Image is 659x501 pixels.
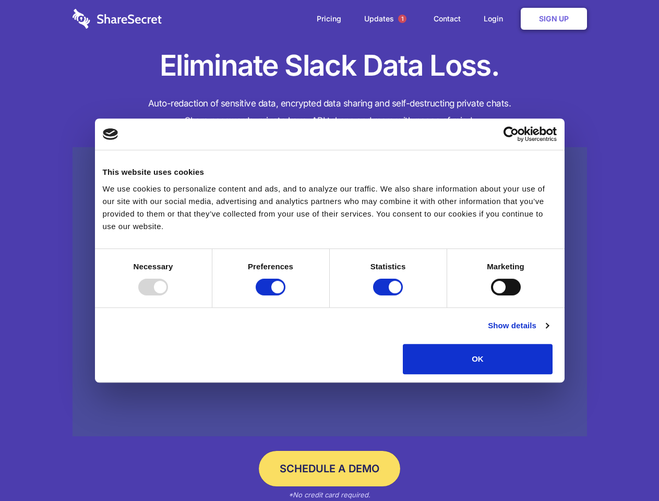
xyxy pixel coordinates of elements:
h1: Eliminate Slack Data Loss. [73,47,587,85]
strong: Marketing [487,262,524,271]
h4: Auto-redaction of sensitive data, encrypted data sharing and self-destructing private chats. Shar... [73,95,587,129]
img: logo-wordmark-white-trans-d4663122ce5f474addd5e946df7df03e33cb6a1c49d2221995e7729f52c070b2.svg [73,9,162,29]
a: Contact [423,3,471,35]
div: We use cookies to personalize content and ads, and to analyze our traffic. We also share informat... [103,183,557,233]
button: OK [403,344,553,374]
img: logo [103,128,118,140]
a: Schedule a Demo [259,451,400,486]
div: This website uses cookies [103,166,557,178]
a: Usercentrics Cookiebot - opens in a new window [465,126,557,142]
a: Wistia video thumbnail [73,147,587,437]
strong: Preferences [248,262,293,271]
strong: Necessary [134,262,173,271]
a: Sign Up [521,8,587,30]
a: Pricing [306,3,352,35]
span: 1 [398,15,406,23]
strong: Statistics [370,262,406,271]
em: *No credit card required. [289,491,370,499]
a: Show details [488,319,548,332]
a: Login [473,3,519,35]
